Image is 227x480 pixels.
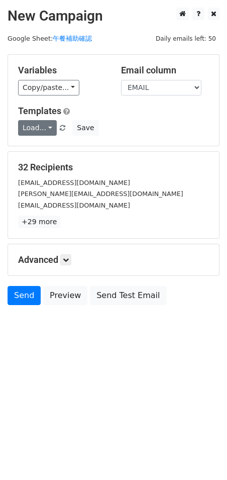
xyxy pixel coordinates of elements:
[18,65,106,76] h5: Variables
[18,80,79,95] a: Copy/paste...
[43,286,87,305] a: Preview
[18,106,61,116] a: Templates
[177,432,227,480] div: 聊天小工具
[121,65,209,76] h5: Email column
[8,286,41,305] a: Send
[177,432,227,480] iframe: Chat Widget
[18,216,60,228] a: +29 more
[152,33,219,44] span: Daily emails left: 50
[152,35,219,42] a: Daily emails left: 50
[18,120,57,136] a: Load...
[53,35,92,42] a: 午餐補助確認
[18,254,209,265] h5: Advanced
[18,190,183,198] small: [PERSON_NAME][EMAIL_ADDRESS][DOMAIN_NAME]
[18,179,130,186] small: [EMAIL_ADDRESS][DOMAIN_NAME]
[90,286,166,305] a: Send Test Email
[72,120,98,136] button: Save
[18,162,209,173] h5: 32 Recipients
[8,8,219,25] h2: New Campaign
[18,202,130,209] small: [EMAIL_ADDRESS][DOMAIN_NAME]
[8,35,92,42] small: Google Sheet:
